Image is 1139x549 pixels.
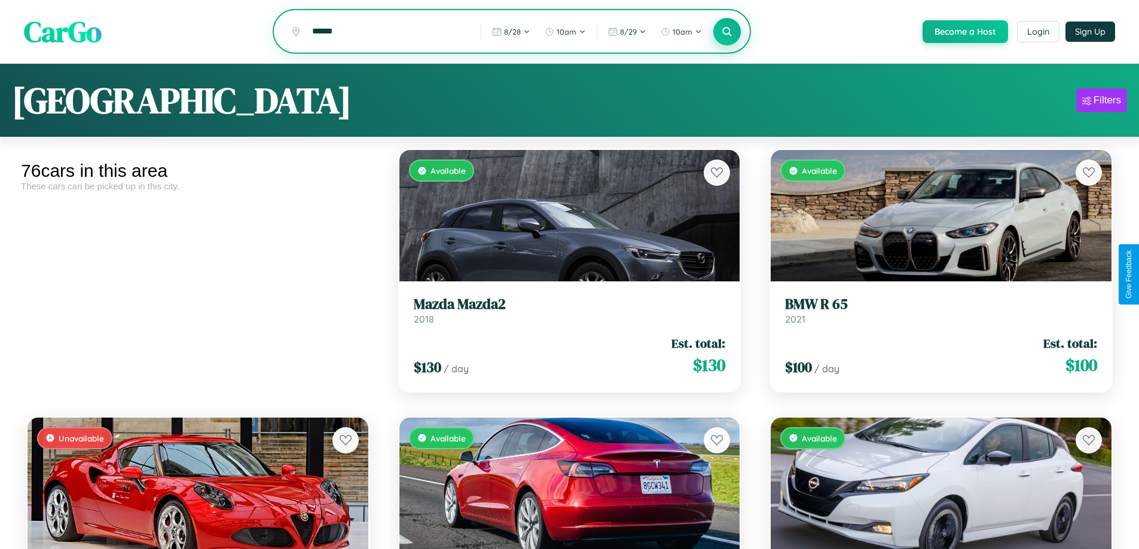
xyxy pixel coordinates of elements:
button: 10am [655,22,708,41]
button: Become a Host [923,20,1008,43]
button: 8/28 [486,22,536,41]
h3: BMW R 65 [785,296,1097,313]
span: Available [802,165,837,176]
span: 8 / 29 [620,27,637,36]
h3: Mazda Mazda2 [414,296,726,313]
button: 8/29 [602,22,652,41]
span: $ 130 [693,353,725,377]
span: $ 100 [1065,353,1097,377]
div: Give Feedback [1125,250,1133,299]
span: / day [444,363,469,375]
button: Login [1017,21,1059,42]
span: $ 130 [414,357,441,377]
a: Mazda Mazda22018 [414,296,726,325]
span: Available [430,433,466,443]
span: 10am [557,27,576,36]
button: Sign Up [1065,22,1115,42]
div: These cars can be picked up in this city. [21,181,375,191]
span: CarGo [24,12,102,51]
span: / day [814,363,839,375]
button: 10am [539,22,592,41]
h1: [GEOGRAPHIC_DATA] [12,76,352,125]
span: Unavailable [59,433,104,443]
a: BMW R 652021 [785,296,1097,325]
span: 2021 [785,313,805,325]
div: 76 cars in this area [21,161,375,181]
span: Est. total: [1043,335,1097,352]
span: 10am [673,27,692,36]
span: Available [802,433,837,443]
span: Est. total: [671,335,725,352]
span: Available [430,165,466,176]
span: 8 / 28 [504,27,521,36]
div: Filters [1094,94,1121,106]
span: $ 100 [785,357,812,377]
button: Filters [1076,88,1127,112]
span: 2018 [414,313,434,325]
